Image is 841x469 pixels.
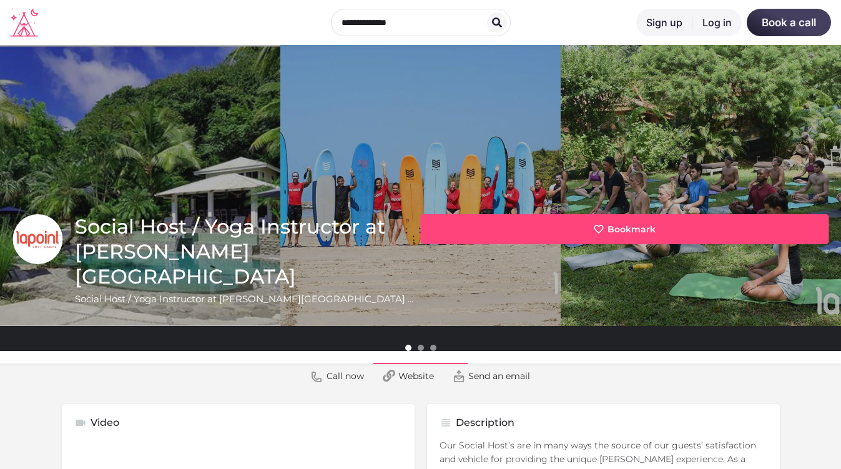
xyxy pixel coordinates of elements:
[468,370,530,382] span: Send an email
[373,363,443,388] a: Website
[12,214,62,264] a: Listing logo
[302,363,373,388] a: Call now
[280,45,561,326] a: Header gallery image
[561,45,841,326] a: Header gallery image
[75,292,415,306] h2: Social Host / Yoga Instructor at [PERSON_NAME][GEOGRAPHIC_DATA] in [GEOGRAPHIC_DATA][PERSON_NAME]...
[456,417,514,429] h5: Description
[421,214,829,244] a: Bookmark
[398,370,434,382] span: Website
[327,370,364,382] span: Call now
[443,363,539,388] a: Send an email
[747,9,831,36] a: Book a call
[692,9,742,36] a: Log in
[636,9,692,36] a: Sign up
[91,417,119,429] h5: Video
[75,214,415,289] h1: Social Host / Yoga Instructor at [PERSON_NAME][GEOGRAPHIC_DATA]
[607,223,656,235] span: Bookmark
